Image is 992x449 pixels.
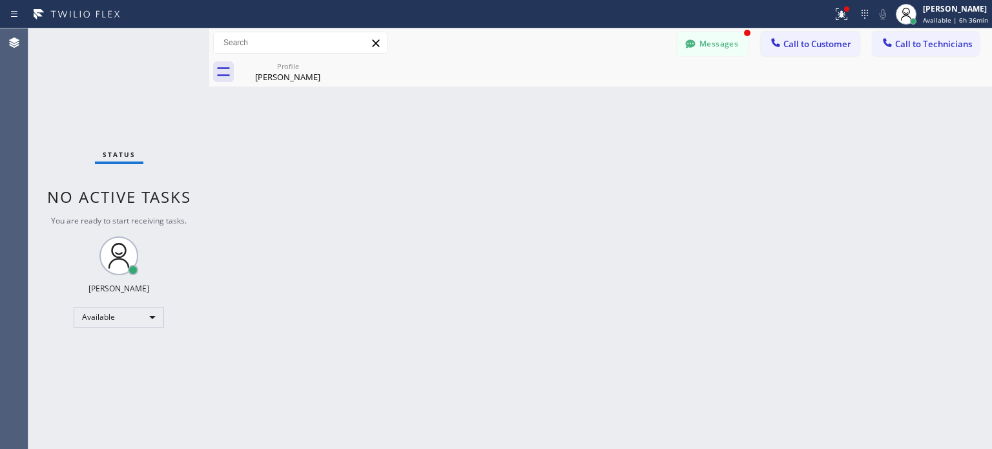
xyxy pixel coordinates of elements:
button: Call to Customer [761,32,860,56]
button: Call to Technicians [873,32,979,56]
input: Search [214,32,387,53]
span: You are ready to start receiving tasks. [51,215,187,226]
span: Status [103,150,136,159]
button: Mute [874,5,892,23]
div: [PERSON_NAME] [88,283,149,294]
span: Call to Technicians [895,38,972,50]
span: Call to Customer [783,38,851,50]
div: Available [74,307,164,328]
span: No active tasks [47,186,191,207]
span: Available | 6h 36min [923,16,988,25]
div: [PERSON_NAME] [239,71,336,83]
div: [PERSON_NAME] [923,3,988,14]
button: Messages [677,32,748,56]
div: Lisa Podell [239,57,336,87]
div: Profile [239,61,336,71]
